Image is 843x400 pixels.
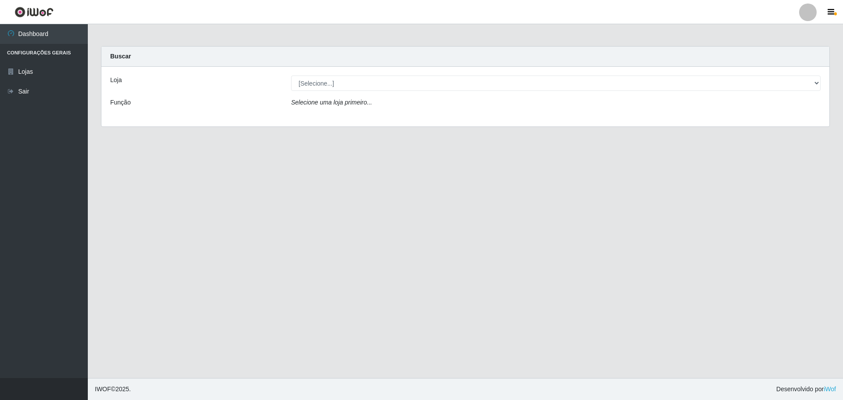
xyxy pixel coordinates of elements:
[95,386,111,393] span: IWOF
[14,7,54,18] img: CoreUI Logo
[110,53,131,60] strong: Buscar
[110,98,131,107] label: Função
[824,386,836,393] a: iWof
[776,385,836,394] span: Desenvolvido por
[291,99,372,106] i: Selecione uma loja primeiro...
[110,76,122,85] label: Loja
[95,385,131,394] span: © 2025 .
